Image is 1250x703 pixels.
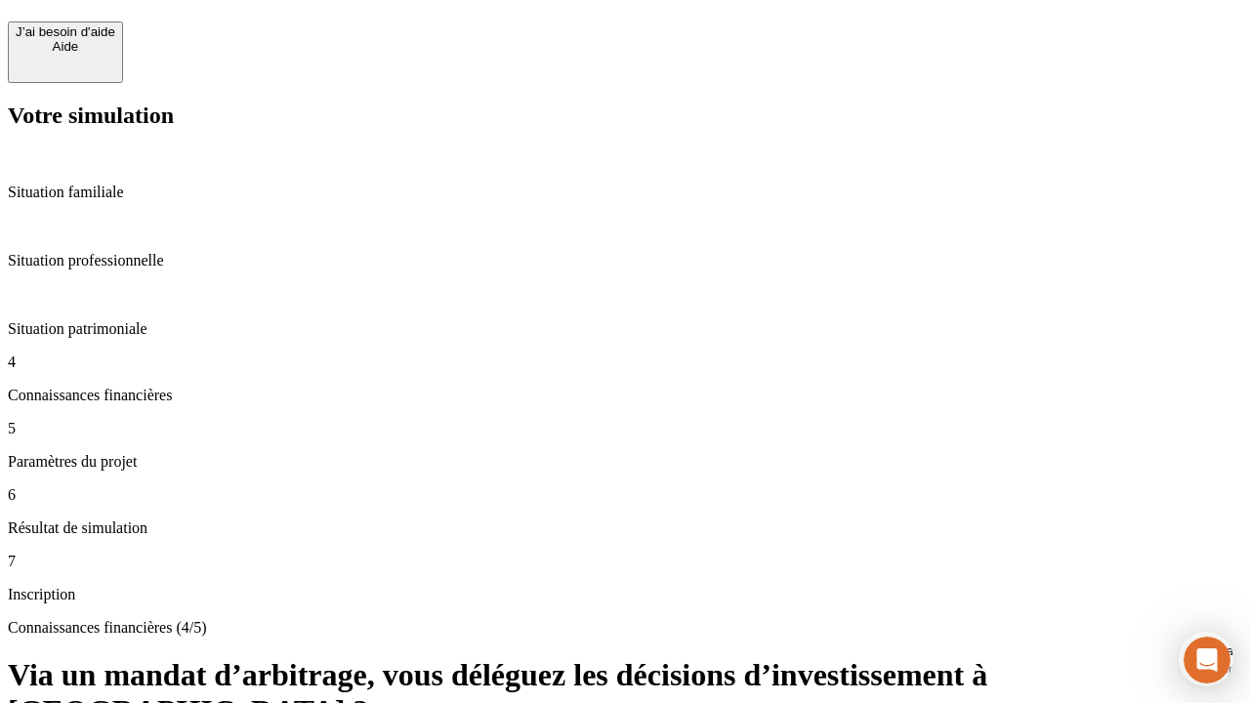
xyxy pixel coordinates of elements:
p: Situation professionnelle [8,252,1242,269]
p: 7 [8,553,1242,570]
div: Ouvrir le Messenger Intercom [8,8,538,62]
p: Inscription [8,586,1242,603]
p: 5 [8,420,1242,437]
p: Situation familiale [8,184,1242,201]
div: Vous avez besoin d’aide ? [21,17,480,32]
p: Connaissances financières (4/5) [8,619,1242,637]
p: Résultat de simulation [8,519,1242,537]
iframe: Intercom live chat discovery launcher [1179,632,1233,686]
p: Connaissances financières [8,387,1242,404]
iframe: Intercom live chat [1184,637,1230,683]
p: Paramètres du projet [8,453,1242,471]
h2: Votre simulation [8,103,1242,129]
p: 4 [8,353,1242,371]
p: 6 [8,486,1242,504]
p: Situation patrimoniale [8,320,1242,338]
div: Aide [16,39,115,54]
div: L’équipe répond généralement dans un délai de quelques minutes. [21,32,480,53]
button: J’ai besoin d'aideAide [8,21,123,83]
div: J’ai besoin d'aide [16,24,115,39]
